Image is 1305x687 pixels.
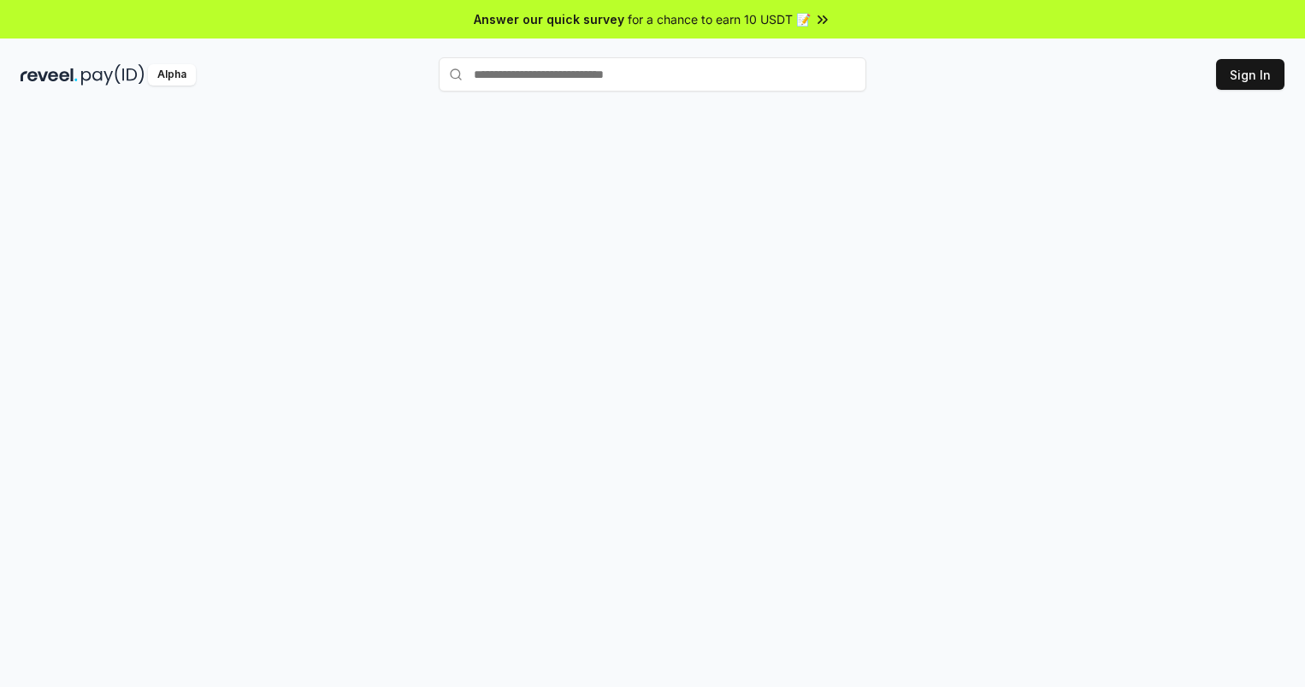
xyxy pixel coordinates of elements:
span: for a chance to earn 10 USDT 📝 [628,10,811,28]
span: Answer our quick survey [474,10,624,28]
button: Sign In [1216,59,1284,90]
img: pay_id [81,64,145,86]
img: reveel_dark [21,64,78,86]
div: Alpha [148,64,196,86]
